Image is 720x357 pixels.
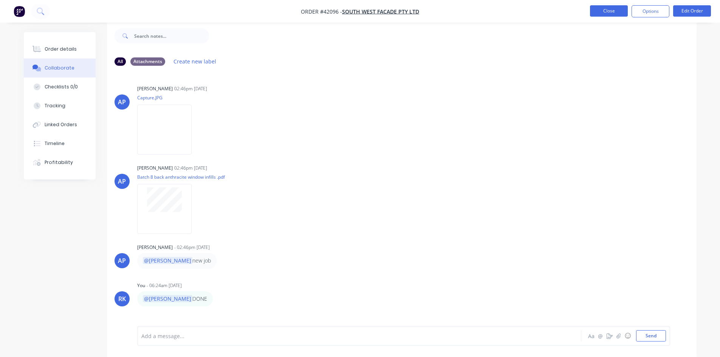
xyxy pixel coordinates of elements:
[45,140,65,147] div: Timeline
[596,331,605,340] button: @
[590,5,628,17] button: Close
[118,256,126,265] div: AP
[170,56,220,66] button: Create new label
[24,96,96,115] button: Tracking
[45,65,74,71] div: Collaborate
[24,59,96,77] button: Collaborate
[623,331,632,340] button: ☺
[143,295,207,303] p: DONE
[134,28,209,43] input: Search notes...
[137,244,173,251] div: [PERSON_NAME]
[24,40,96,59] button: Order details
[45,102,65,109] div: Tracking
[143,257,211,264] p: new job
[45,159,73,166] div: Profitability
[137,282,145,289] div: You
[174,244,210,251] div: - 02:46pm [DATE]
[118,177,126,186] div: AP
[174,85,207,92] div: 02:46pm [DATE]
[587,331,596,340] button: Aa
[143,295,192,302] span: @[PERSON_NAME]
[45,46,77,53] div: Order details
[147,282,182,289] div: - 06:24am [DATE]
[673,5,711,17] button: Edit Order
[342,8,419,15] a: South West Facade Pty Ltd
[137,85,173,92] div: [PERSON_NAME]
[45,121,77,128] div: Linked Orders
[137,165,173,172] div: [PERSON_NAME]
[24,77,96,96] button: Checklists 0/0
[143,257,192,264] span: @[PERSON_NAME]
[14,6,25,17] img: Factory
[24,153,96,172] button: Profitability
[137,174,225,180] p: Batch 8 back anthracite window infills .pdf
[130,57,165,66] div: Attachments
[24,115,96,134] button: Linked Orders
[45,83,78,90] div: Checklists 0/0
[118,294,126,303] div: RK
[301,8,342,15] span: Order #42096 -
[137,94,199,101] p: Capture.JPG
[115,57,126,66] div: All
[632,5,669,17] button: Options
[174,165,207,172] div: 02:46pm [DATE]
[118,97,126,107] div: AP
[24,134,96,153] button: Timeline
[636,330,666,342] button: Send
